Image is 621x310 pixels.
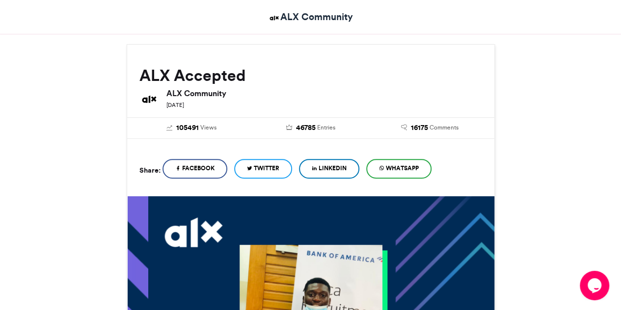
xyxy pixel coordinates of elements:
[299,159,359,179] a: LinkedIn
[580,271,611,300] iframe: chat widget
[411,123,428,133] span: 16175
[139,89,159,109] img: ALX Community
[139,67,482,84] h2: ALX Accepted
[268,10,353,24] a: ALX Community
[182,164,215,173] span: Facebook
[176,123,199,133] span: 105491
[200,123,216,132] span: Views
[268,12,280,24] img: ALX Community
[139,164,161,177] h5: Share:
[234,159,292,179] a: Twitter
[378,123,482,133] a: 16175 Comments
[254,164,279,173] span: Twitter
[296,123,315,133] span: 46785
[366,159,432,179] a: WhatsApp
[166,89,482,97] h6: ALX Community
[139,123,244,133] a: 105491 Views
[317,123,335,132] span: Entries
[162,159,227,179] a: Facebook
[430,123,459,132] span: Comments
[319,164,347,173] span: LinkedIn
[166,102,184,108] small: [DATE]
[386,164,419,173] span: WhatsApp
[258,123,363,133] a: 46785 Entries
